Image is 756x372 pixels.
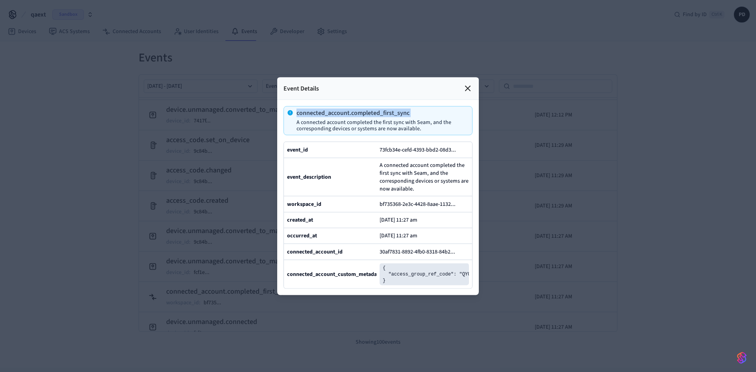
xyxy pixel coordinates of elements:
[287,216,313,224] b: created_at
[378,145,464,154] button: 73fcb34e-cefd-4393-bbd2-08d3...
[380,263,469,285] pre: { "access_group_ref_code": "QYCH-HGE-163" }
[287,146,308,154] b: event_id
[737,352,747,364] img: SeamLogoGradient.69752ec5.svg
[287,270,382,278] b: connected_account_custom_metadata
[287,248,343,255] b: connected_account_id
[287,232,317,240] b: occurred_at
[380,233,417,239] p: [DATE] 11:27 am
[296,109,466,116] p: connected_account.completed_first_sync
[283,83,319,93] p: Event Details
[378,199,463,209] button: bf735368-2e3c-4428-8aae-1132...
[296,119,466,131] p: A connected account completed the first sync with Seam, and the corresponding devices or systems ...
[287,173,331,181] b: event_description
[287,200,321,208] b: workspace_id
[380,217,417,223] p: [DATE] 11:27 am
[380,161,469,192] span: A connected account completed the first sync with Seam, and the corresponding devices or systems ...
[378,247,463,256] button: 30af7831-8892-4fb0-8318-84b2...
